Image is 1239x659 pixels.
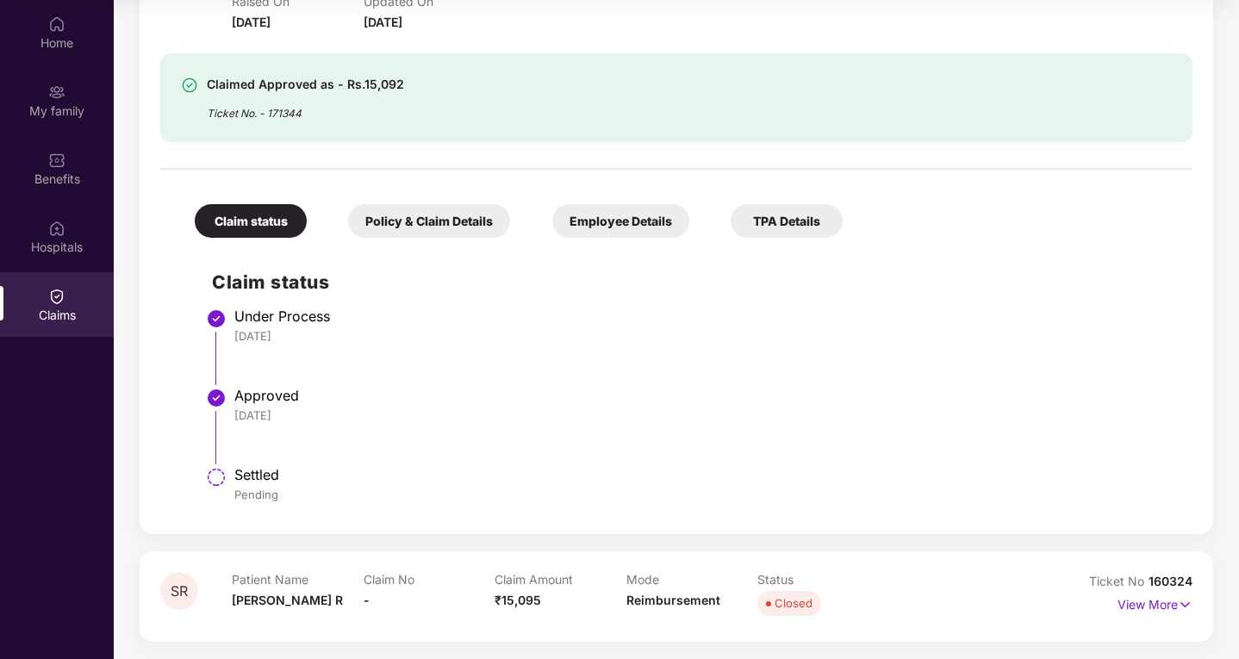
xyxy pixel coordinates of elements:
[626,572,758,587] p: Mode
[552,204,689,238] div: Employee Details
[364,15,402,29] span: [DATE]
[775,594,813,612] div: Closed
[181,77,198,94] img: svg+xml;base64,PHN2ZyBpZD0iU3VjY2Vzcy0zMngzMiIgeG1sbnM9Imh0dHA6Ly93d3cudzMub3JnLzIwMDAvc3ZnIiB3aW...
[495,572,626,587] p: Claim Amount
[234,308,1175,325] div: Under Process
[48,16,65,33] img: svg+xml;base64,PHN2ZyBpZD0iSG9tZSIgeG1sbnM9Imh0dHA6Ly93d3cudzMub3JnLzIwMDAvc3ZnIiB3aWR0aD0iMjAiIG...
[48,288,65,305] img: svg+xml;base64,PHN2ZyBpZD0iQ2xhaW0iIHhtbG5zPSJodHRwOi8vd3d3LnczLm9yZy8yMDAwL3N2ZyIgd2lkdGg9IjIwIi...
[364,593,370,607] span: -
[207,95,404,121] div: Ticket No. - 171344
[195,204,307,238] div: Claim status
[234,387,1175,404] div: Approved
[234,328,1175,344] div: [DATE]
[232,15,271,29] span: [DATE]
[206,467,227,488] img: svg+xml;base64,PHN2ZyBpZD0iU3RlcC1QZW5kaW5nLTMyeDMyIiB4bWxucz0iaHR0cDovL3d3dy53My5vcmcvMjAwMC9zdm...
[207,74,404,95] div: Claimed Approved as - Rs.15,092
[48,84,65,101] img: svg+xml;base64,PHN2ZyB3aWR0aD0iMjAiIGhlaWdodD0iMjAiIHZpZXdCb3g9IjAgMCAyMCAyMCIgZmlsbD0ibm9uZSIgeG...
[1149,574,1192,588] span: 160324
[212,268,1175,296] h2: Claim status
[234,487,1175,502] div: Pending
[234,466,1175,483] div: Settled
[731,204,843,238] div: TPA Details
[232,593,343,607] span: [PERSON_NAME] R
[757,572,889,587] p: Status
[206,388,227,408] img: svg+xml;base64,PHN2ZyBpZD0iU3RlcC1Eb25lLTMyeDMyIiB4bWxucz0iaHR0cDovL3d3dy53My5vcmcvMjAwMC9zdmciIH...
[1118,591,1192,614] p: View More
[348,204,510,238] div: Policy & Claim Details
[1178,595,1192,614] img: svg+xml;base64,PHN2ZyB4bWxucz0iaHR0cDovL3d3dy53My5vcmcvMjAwMC9zdmciIHdpZHRoPSIxNyIgaGVpZ2h0PSIxNy...
[48,152,65,169] img: svg+xml;base64,PHN2ZyBpZD0iQmVuZWZpdHMiIHhtbG5zPSJodHRwOi8vd3d3LnczLm9yZy8yMDAwL3N2ZyIgd2lkdGg9Ij...
[234,407,1175,423] div: [DATE]
[626,593,720,607] span: Reimbursement
[1089,574,1149,588] span: Ticket No
[48,220,65,237] img: svg+xml;base64,PHN2ZyBpZD0iSG9zcGl0YWxzIiB4bWxucz0iaHR0cDovL3d3dy53My5vcmcvMjAwMC9zdmciIHdpZHRoPS...
[495,593,541,607] span: ₹15,095
[364,572,495,587] p: Claim No
[206,308,227,329] img: svg+xml;base64,PHN2ZyBpZD0iU3RlcC1Eb25lLTMyeDMyIiB4bWxucz0iaHR0cDovL3d3dy53My5vcmcvMjAwMC9zdmciIH...
[171,584,188,599] span: SR
[232,572,364,587] p: Patient Name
